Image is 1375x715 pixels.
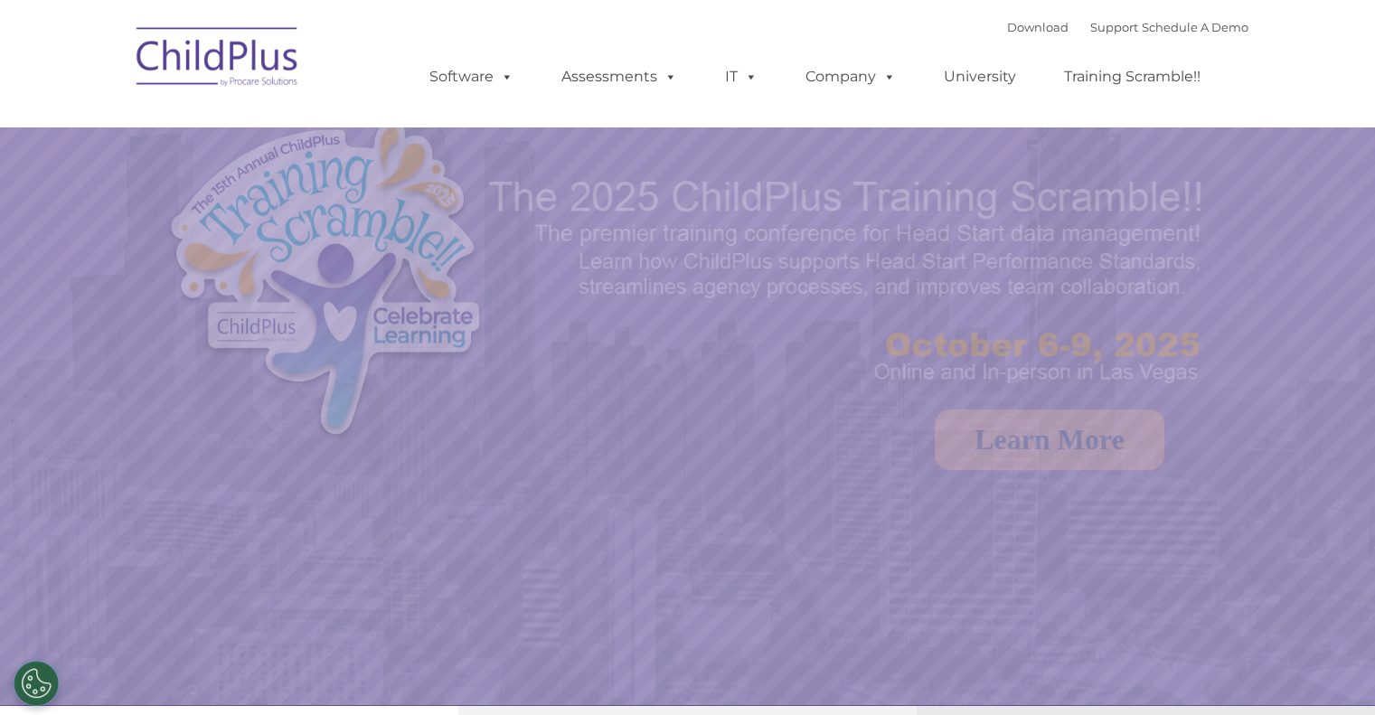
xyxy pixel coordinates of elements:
a: IT [707,59,776,95]
a: Support [1090,20,1138,34]
a: Schedule A Demo [1142,20,1248,34]
a: University [926,59,1034,95]
a: Learn More [935,409,1164,470]
a: Software [411,59,532,95]
a: Training Scramble!! [1046,59,1219,95]
font: | [1007,20,1248,34]
a: Assessments [543,59,695,95]
button: Cookies Settings [14,661,59,706]
a: Company [787,59,914,95]
img: ChildPlus by Procare Solutions [127,14,308,105]
a: Download [1007,20,1069,34]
